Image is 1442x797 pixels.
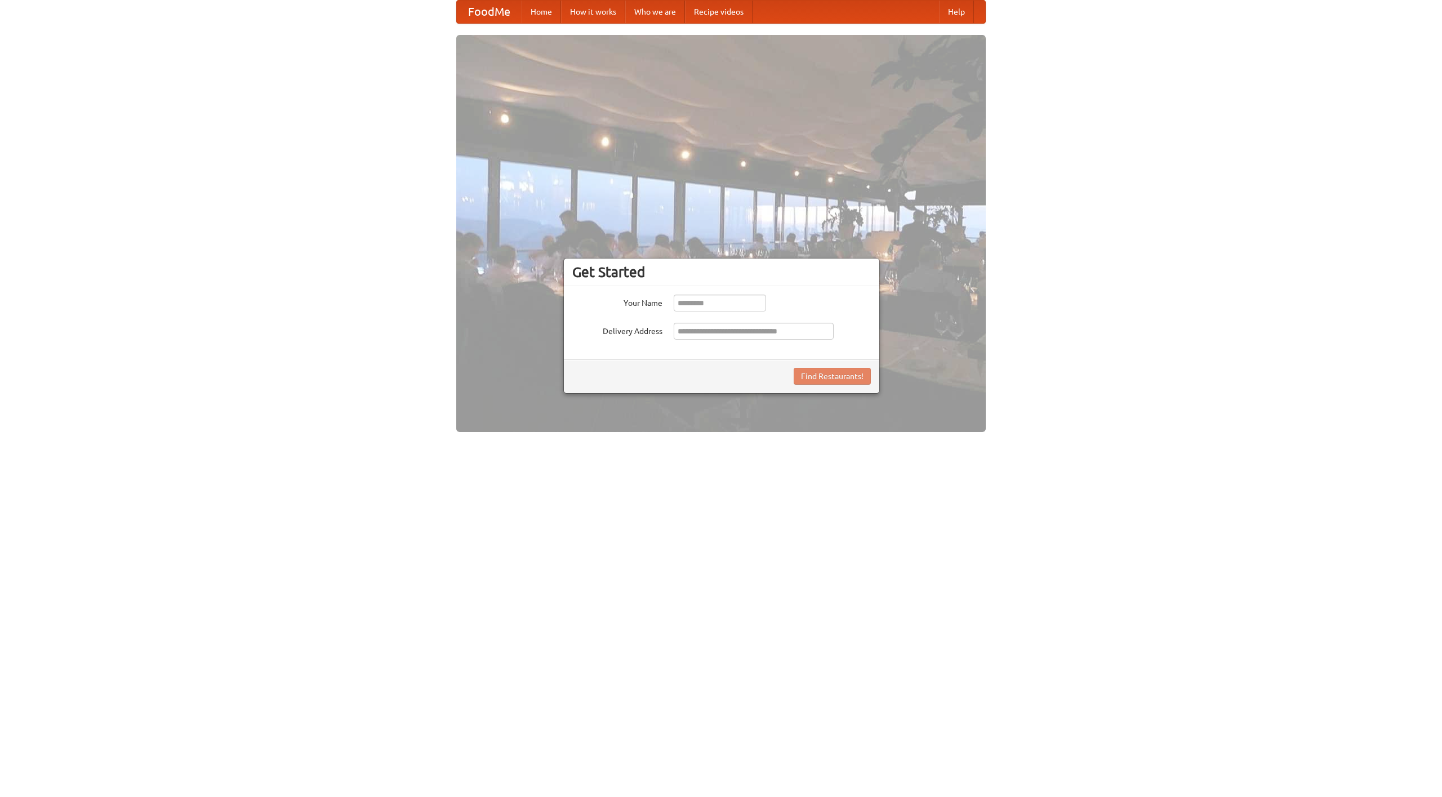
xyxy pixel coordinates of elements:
a: Help [939,1,974,23]
a: Home [522,1,561,23]
button: Find Restaurants! [794,368,871,385]
a: FoodMe [457,1,522,23]
label: Your Name [572,295,662,309]
h3: Get Started [572,264,871,280]
a: Recipe videos [685,1,753,23]
a: How it works [561,1,625,23]
label: Delivery Address [572,323,662,337]
a: Who we are [625,1,685,23]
